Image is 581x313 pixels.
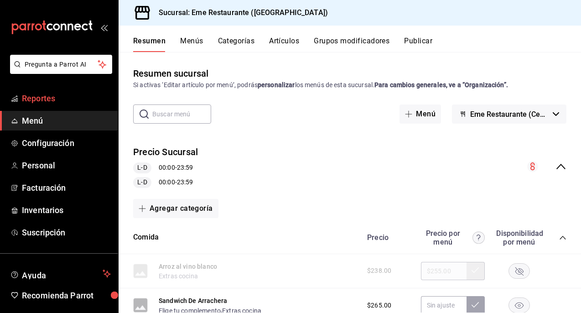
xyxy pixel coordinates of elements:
[133,199,218,218] button: Agregar categoría
[559,234,566,241] button: collapse-category-row
[367,301,391,310] span: $265.00
[133,232,159,243] button: Comida
[22,204,111,216] span: Inventarios
[421,229,485,246] div: Precio por menú
[159,296,227,305] button: Sandwich De Arrachera
[470,110,549,119] span: Eme Restaurante (Centro)
[218,37,255,52] button: Categorías
[404,37,432,52] button: Publicar
[22,182,111,194] span: Facturación
[22,92,111,104] span: Reportes
[119,138,581,195] div: collapse-menu-row
[314,37,389,52] button: Grupos modificadores
[358,233,416,242] div: Precio
[22,137,111,149] span: Configuración
[134,163,150,172] span: L-D
[152,105,211,123] input: Buscar menú
[10,55,112,74] button: Pregunta a Parrot AI
[133,37,581,52] div: navigation tabs
[133,146,198,159] button: Precio Sucursal
[133,37,166,52] button: Resumen
[133,177,198,188] div: 00:00 - 23:59
[25,60,98,69] span: Pregunta a Parrot AI
[269,37,299,52] button: Artículos
[22,159,111,172] span: Personal
[22,268,99,279] span: Ayuda
[22,289,111,302] span: Recomienda Parrot
[133,162,198,173] div: 00:00 - 23:59
[100,24,108,31] button: open_drawer_menu
[151,7,328,18] h3: Sucursal: Eme Restaurante ([GEOGRAPHIC_DATA])
[258,81,295,89] strong: personalizar
[374,81,508,89] strong: Para cambios generales, ve a “Organización”.
[399,104,441,124] button: Menú
[133,67,208,80] div: Resumen sucursal
[134,177,150,187] span: L-D
[496,229,542,246] div: Disponibilidad por menú
[452,104,566,124] button: Eme Restaurante (Centro)
[6,66,112,76] a: Pregunta a Parrot AI
[180,37,203,52] button: Menús
[22,115,111,127] span: Menú
[22,226,111,239] span: Suscripción
[133,80,566,90] div: Si activas ‘Editar artículo por menú’, podrás los menús de esta sucursal.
